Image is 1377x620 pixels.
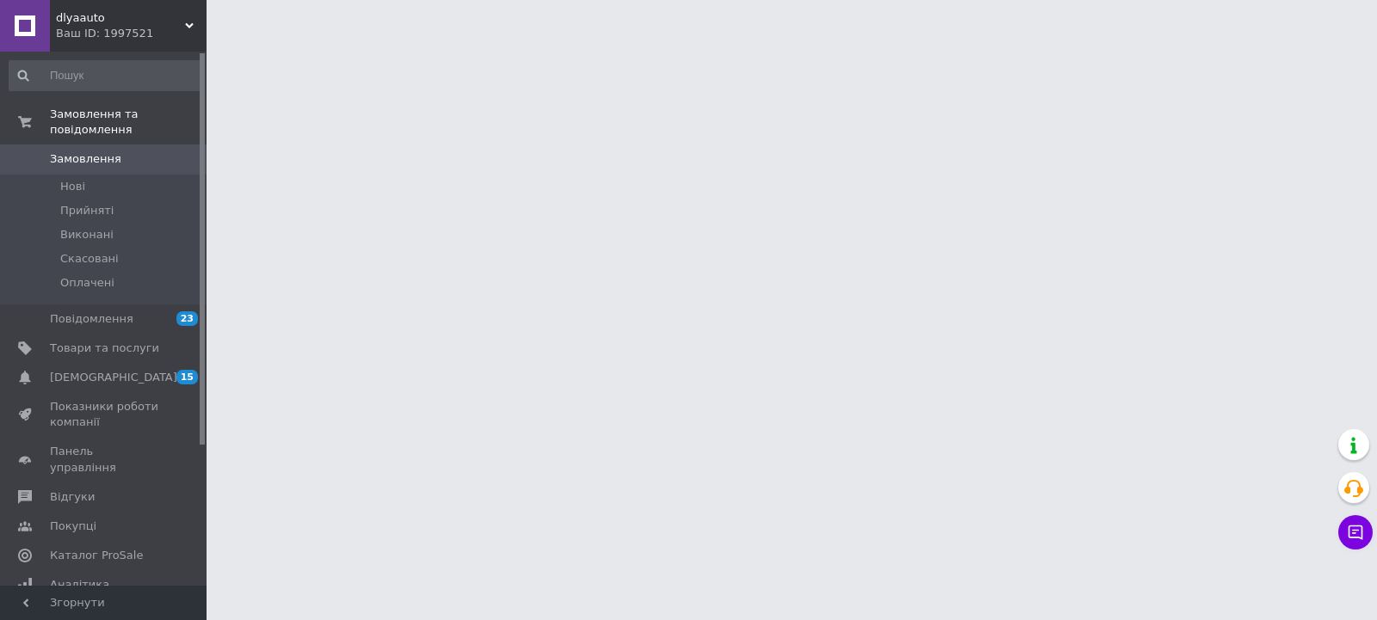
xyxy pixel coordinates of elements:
span: Нові [60,179,85,194]
input: Пошук [9,60,203,91]
span: Замовлення та повідомлення [50,107,207,138]
span: [DEMOGRAPHIC_DATA] [50,370,177,385]
span: Прийняті [60,203,114,218]
span: Панель управління [50,444,159,475]
span: Показники роботи компанії [50,399,159,430]
span: Аналітика [50,577,109,592]
span: Покупці [50,519,96,534]
button: Чат з покупцем [1338,515,1373,549]
span: Каталог ProSale [50,548,143,563]
span: 23 [176,311,198,326]
span: Замовлення [50,151,121,167]
span: Відгуки [50,489,95,505]
span: 15 [176,370,198,384]
span: Товари та послуги [50,341,159,356]
span: Повідомлення [50,311,133,327]
span: Скасовані [60,251,119,267]
span: Оплачені [60,275,114,291]
span: dlyaauto [56,10,185,26]
span: Виконані [60,227,114,242]
div: Ваш ID: 1997521 [56,26,207,41]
